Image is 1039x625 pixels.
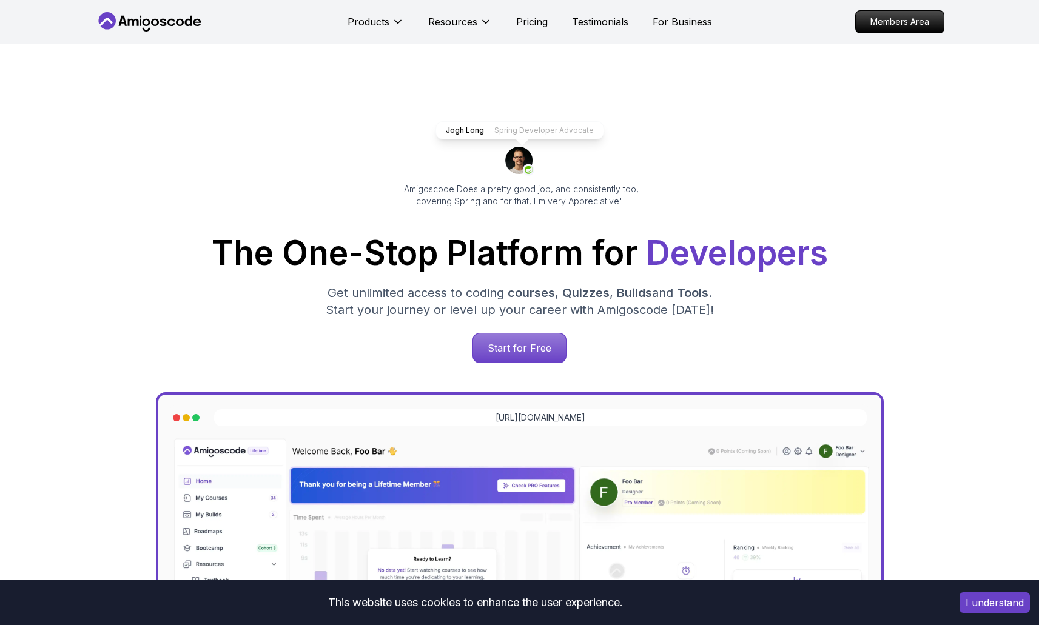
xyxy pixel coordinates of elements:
[348,15,404,39] button: Products
[348,15,389,29] p: Products
[428,15,477,29] p: Resources
[856,11,944,33] p: Members Area
[646,233,828,273] span: Developers
[617,286,652,300] span: Builds
[960,592,1030,613] button: Accept cookies
[508,286,555,300] span: courses
[473,333,566,363] p: Start for Free
[496,412,585,424] a: [URL][DOMAIN_NAME]
[855,10,944,33] a: Members Area
[446,125,484,135] p: Jogh Long
[677,286,708,300] span: Tools
[9,589,941,616] div: This website uses cookies to enhance the user experience.
[316,284,724,318] p: Get unlimited access to coding , , and . Start your journey or level up your career with Amigosco...
[505,147,534,176] img: josh long
[494,125,594,135] p: Spring Developer Advocate
[562,286,610,300] span: Quizzes
[384,183,656,207] p: "Amigoscode Does a pretty good job, and consistently too, covering Spring and for that, I'm very ...
[428,15,492,39] button: Resources
[653,15,712,29] a: For Business
[105,236,935,270] h1: The One-Stop Platform for
[472,333,567,363] a: Start for Free
[572,15,628,29] a: Testimonials
[516,15,548,29] a: Pricing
